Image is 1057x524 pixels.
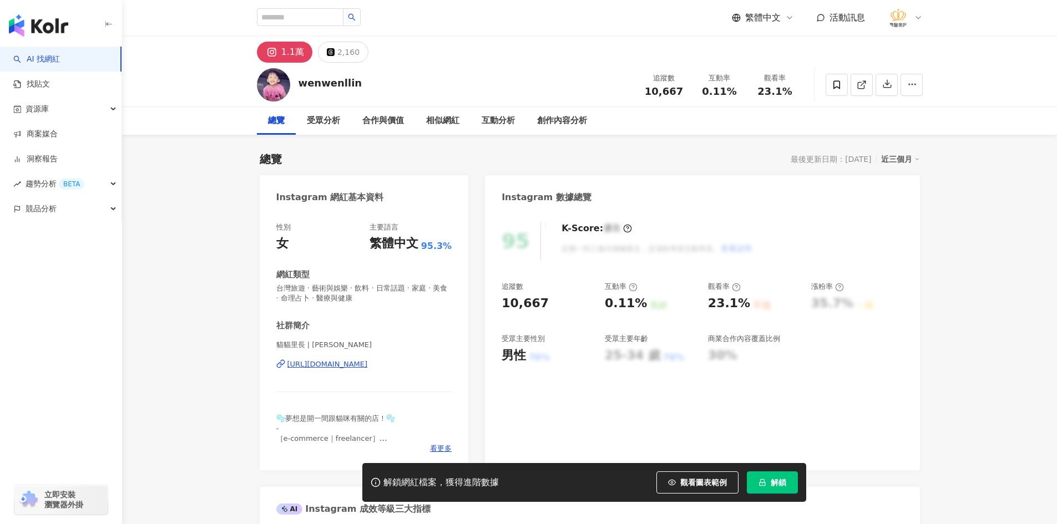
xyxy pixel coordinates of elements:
[276,414,441,513] span: 🫧夢想是開一間跟貓咪有關的店！🫧 - ［e-commerce｜freelancer］ ｜品牌行銷｜禮生SG｜領隊導遊｜ - 🛖貓屋🌍選物 @meowoo.maima 🛒 - 👼149149149...
[281,44,304,60] div: 1.1萬
[276,269,310,281] div: 網紅類型
[307,114,340,128] div: 受眾分析
[430,444,452,454] span: 看更多
[888,7,909,28] img: %E6%B3%95%E5%96%AC%E9%86%AB%E7%BE%8E%E8%A8%BA%E6%89%80_LOGO%20.png
[26,196,57,221] span: 競品分析
[14,485,108,515] a: chrome extension立即安裝 瀏覽器外掛
[276,359,452,369] a: [URL][DOMAIN_NAME]
[605,295,647,312] div: 0.11%
[881,152,920,166] div: 近三個月
[13,79,50,90] a: 找貼文
[502,282,523,292] div: 追蹤數
[276,222,291,232] div: 性別
[59,179,84,190] div: BETA
[502,191,591,204] div: Instagram 數據總覽
[383,477,499,489] div: 解鎖網紅檔案，獲得進階數據
[13,154,58,165] a: 洞察報告
[13,129,58,140] a: 商案媒合
[276,283,452,303] span: 台灣旅遊 · 藝術與娛樂 · 飲料 · 日常話題 · 家庭 · 美食 · 命理占卜 · 醫療與健康
[708,295,750,312] div: 23.1%
[318,42,368,63] button: 2,160
[13,54,60,65] a: searchAI 找網紅
[370,222,398,232] div: 主要語言
[18,491,39,508] img: chrome extension
[771,478,786,487] span: 解鎖
[276,503,303,515] div: AI
[9,14,68,37] img: logo
[287,359,368,369] div: [URL][DOMAIN_NAME]
[276,503,431,515] div: Instagram 成效等級三大指標
[299,76,362,90] div: wenwenllin
[276,340,452,350] span: 貓貓里長 | [PERSON_NAME]
[656,471,739,494] button: 觀看圖表範例
[699,73,741,84] div: 互動率
[745,12,781,24] span: 繁體中文
[260,151,282,167] div: 總覽
[26,171,84,196] span: 趨勢分析
[791,155,871,164] div: 最後更新日期：[DATE]
[348,13,356,21] span: search
[643,73,685,84] div: 追蹤數
[502,334,545,344] div: 受眾主要性別
[758,479,766,486] span: lock
[276,235,289,252] div: 女
[276,320,310,332] div: 社群簡介
[702,86,736,97] span: 0.11%
[26,96,49,121] span: 資源庫
[754,73,796,84] div: 觀看率
[811,282,844,292] div: 漲粉率
[426,114,459,128] div: 相似網紅
[482,114,515,128] div: 互動分析
[605,334,648,344] div: 受眾主要年齡
[537,114,587,128] div: 創作內容分析
[370,235,418,252] div: 繁體中文
[605,282,638,292] div: 互動率
[747,471,798,494] button: 解鎖
[421,240,452,252] span: 95.3%
[502,347,526,364] div: 男性
[257,68,290,101] img: KOL Avatar
[645,85,683,97] span: 10,667
[268,114,285,128] div: 總覽
[830,12,865,23] span: 活動訊息
[757,86,792,97] span: 23.1%
[276,191,384,204] div: Instagram 網紅基本資料
[680,478,727,487] span: 觀看圖表範例
[13,180,21,188] span: rise
[257,42,312,63] button: 1.1萬
[502,295,549,312] div: 10,667
[362,114,404,128] div: 合作與價值
[44,490,83,510] span: 立即安裝 瀏覽器外掛
[708,282,741,292] div: 觀看率
[708,334,780,344] div: 商業合作內容覆蓋比例
[562,222,632,235] div: K-Score :
[337,44,360,60] div: 2,160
